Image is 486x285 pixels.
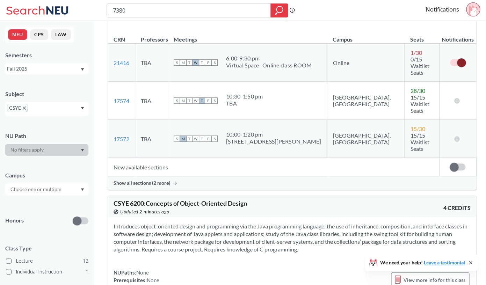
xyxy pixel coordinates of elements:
[5,171,88,179] div: Campus
[199,59,205,66] span: T
[135,120,168,158] td: TBA
[81,107,84,110] svg: Dropdown arrow
[81,188,84,191] svg: Dropdown arrow
[168,29,327,44] th: Meetings
[180,97,186,104] span: M
[193,59,199,66] span: W
[5,217,24,225] p: Honors
[226,62,312,69] div: Virtual Space- Online class ROOM
[174,97,180,104] span: S
[135,44,168,82] td: TBA
[410,56,429,76] span: 0/15 Waitlist Seats
[327,82,405,120] td: [GEOGRAPHIC_DATA], [GEOGRAPHIC_DATA]
[147,277,159,283] span: None
[226,55,312,62] div: 6:00 - 9:30 pm
[405,29,439,44] th: Seats
[205,136,211,142] span: F
[81,149,84,152] svg: Dropdown arrow
[114,180,170,186] span: Show all sections (2 more)
[81,68,84,71] svg: Dropdown arrow
[180,59,186,66] span: M
[5,132,88,140] div: NU Path
[174,59,180,66] span: S
[7,104,28,112] span: CSYEX to remove pill
[5,244,88,252] span: Class Type
[205,59,211,66] span: F
[327,29,405,44] th: Campus
[135,29,168,44] th: Professors
[120,208,169,215] span: Updated 2 minutes ago
[83,257,88,265] span: 12
[439,29,476,44] th: Notifications
[108,158,439,176] td: New available sections
[114,59,129,66] a: 21416
[275,6,283,15] svg: magnifying glass
[5,51,88,59] div: Semesters
[270,3,288,17] div: magnifying glass
[135,82,168,120] td: TBA
[186,97,193,104] span: T
[193,97,199,104] span: W
[226,93,263,100] div: 10:30 - 1:50 pm
[186,59,193,66] span: T
[410,132,429,152] span: 15/15 Waitlist Seats
[114,222,471,253] section: Introduces object-oriented design and programming via the Java programming language; the use of i...
[114,199,247,207] span: CSYE 6200 : Concepts of Object-Oriented Design
[51,29,71,40] button: LAW
[211,97,218,104] span: S
[410,94,429,114] span: 15/15 Waitlist Seats
[112,5,266,16] input: Class, professor, course number, "phrase"
[211,136,218,142] span: S
[114,97,129,104] a: 17574
[193,136,199,142] span: W
[136,269,149,276] span: None
[30,29,48,40] button: CPS
[199,97,205,104] span: T
[6,267,88,276] label: Individual Instruction
[410,87,425,94] span: 28 / 30
[5,102,88,116] div: CSYEX to remove pillDropdown arrow
[7,65,80,73] div: Fall 2025
[180,136,186,142] span: M
[226,131,321,138] div: 10:00 - 1:20 pm
[426,6,459,13] a: Notifications
[205,97,211,104] span: F
[7,185,66,193] input: Choose one or multiple
[424,260,465,265] a: Leave a testimonial
[211,59,218,66] span: S
[410,125,425,132] span: 15 / 30
[8,29,27,40] button: NEU
[226,138,321,145] div: [STREET_ADDRESS][PERSON_NAME]
[5,183,88,195] div: Dropdown arrow
[5,90,88,98] div: Subject
[443,204,471,212] span: 4 CREDITS
[327,120,405,158] td: [GEOGRAPHIC_DATA], [GEOGRAPHIC_DATA]
[380,260,465,265] span: We need your help!
[199,136,205,142] span: T
[86,268,88,276] span: 1
[174,136,180,142] span: S
[23,107,26,110] svg: X to remove pill
[327,44,405,82] td: Online
[404,276,465,284] span: View more info for this class
[226,100,263,107] div: TBA
[6,256,88,265] label: Lecture
[114,136,129,142] a: 17572
[114,36,125,43] div: CRN
[186,136,193,142] span: T
[410,49,422,56] span: 1 / 30
[5,63,88,74] div: Fall 2025Dropdown arrow
[108,176,476,190] div: Show all sections (2 more)
[5,144,88,156] div: Dropdown arrow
